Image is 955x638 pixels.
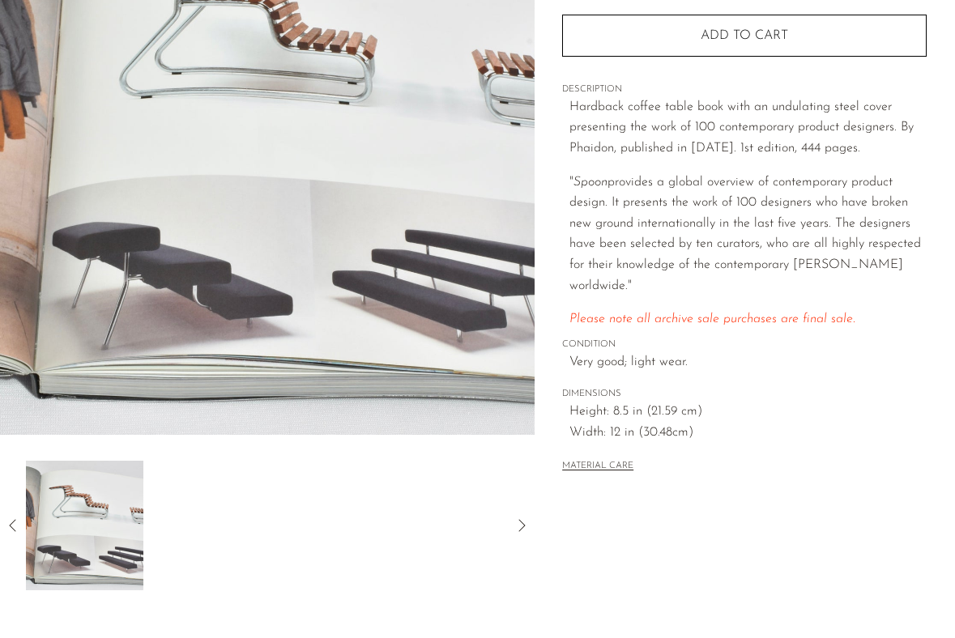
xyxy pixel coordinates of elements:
[569,97,927,159] p: Hardback coffee table book with an undulating steel cover presenting the work of 100 contemporary...
[26,461,143,590] img: Spoon
[562,387,927,402] span: DIMENSIONS
[562,15,927,57] button: Add to cart
[562,461,633,473] button: MATERIAL CARE
[569,423,927,444] span: Width: 12 in (30.48cm)
[562,83,927,97] span: DESCRIPTION
[562,338,927,352] span: CONDITION
[569,352,927,373] span: Very good; light wear.
[569,313,855,325] span: Please note all archive sale purchases are final sale.
[573,176,608,189] em: Spoon
[701,28,788,44] span: Add to cart
[569,172,927,297] p: " provides a global overview of contemporary product design. It presents the work of 100 designer...
[569,402,927,423] span: Height: 8.5 in (21.59 cm)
